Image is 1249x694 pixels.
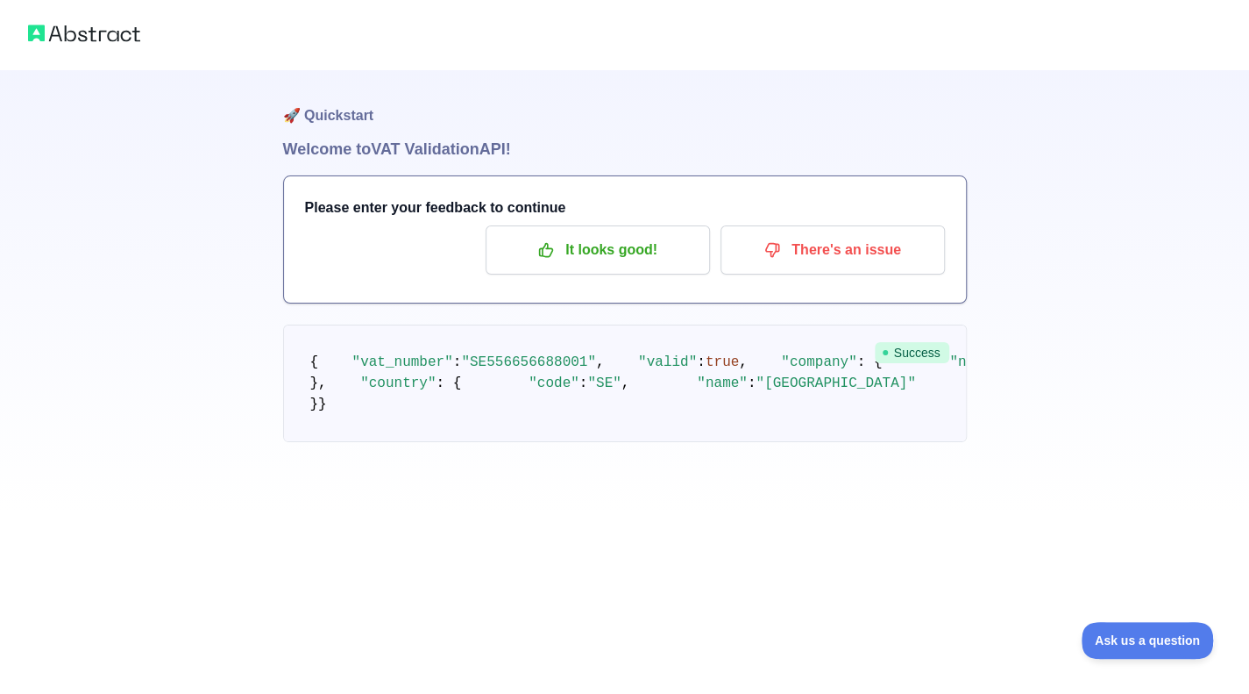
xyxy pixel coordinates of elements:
span: "vat_number" [352,354,453,370]
h3: Please enter your feedback to continue [305,197,945,218]
span: { [310,354,319,370]
span: "valid" [638,354,697,370]
button: It looks good! [486,225,710,275]
span: true [706,354,739,370]
iframe: Toggle Customer Support [1082,622,1214,659]
span: "company" [781,354,856,370]
span: "[GEOGRAPHIC_DATA]" [756,376,915,391]
span: "country" [360,376,436,391]
button: There's an issue [720,225,945,275]
span: , [739,354,748,370]
span: : [453,354,462,370]
span: : [579,376,588,391]
span: "name" [697,376,748,391]
span: , [621,376,630,391]
h1: Welcome to VAT Validation API! [283,137,967,161]
span: : { [857,354,883,370]
h1: 🚀 Quickstart [283,70,967,137]
span: "code" [529,376,579,391]
span: : { [436,376,462,391]
span: : [748,376,756,391]
span: Success [875,342,949,363]
span: : [697,354,706,370]
span: "SE" [587,376,621,391]
span: , [596,354,605,370]
span: "name" [949,354,1000,370]
span: "SE556656688001" [461,354,596,370]
p: There's an issue [734,235,932,265]
p: It looks good! [499,235,697,265]
img: Abstract logo [28,21,140,46]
